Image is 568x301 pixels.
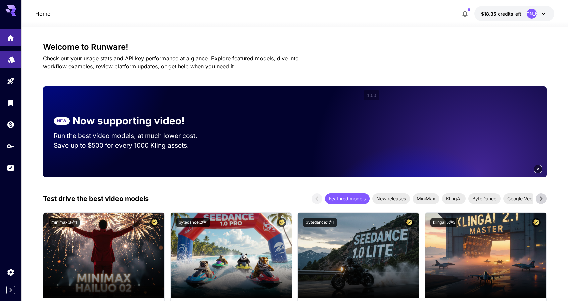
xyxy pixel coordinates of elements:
[54,131,210,141] p: Run the best video models, at much lower cost.
[468,195,501,202] span: ByteDance
[150,218,159,227] button: Certified Model – Vetted for best performance and includes a commercial license.
[413,195,439,202] span: MiniMax
[372,193,410,204] div: New releases
[474,6,554,21] button: $18.3511[PERSON_NAME]
[372,195,410,202] span: New releases
[54,141,210,150] p: Save up to $500 for every 1000 Kling assets.
[7,142,15,150] div: API Keys
[498,11,521,17] span: credits left
[35,10,50,18] a: Home
[430,218,458,227] button: klingai:5@3
[481,10,521,17] div: $18.3511
[527,9,537,19] div: [PERSON_NAME]
[303,218,337,227] button: bytedance:1@1
[413,193,439,204] div: MiniMax
[503,195,536,202] span: Google Veo
[171,213,292,298] img: alt
[277,218,286,227] button: Certified Model – Vetted for best performance and includes a commercial license.
[532,218,541,227] button: Certified Model – Vetted for best performance and includes a commercial license.
[6,286,15,294] button: Expand sidebar
[325,195,370,202] span: Featured models
[298,213,419,298] img: alt
[405,218,414,227] button: Certified Model – Vetted for best performance and includes a commercial license.
[7,54,15,62] div: Models
[481,11,498,17] span: $18.35
[43,194,149,204] p: Test drive the best video models
[57,118,66,124] p: NEW
[468,193,501,204] div: ByteDance
[7,77,15,85] div: Playground
[7,268,15,276] div: Settings
[43,213,164,298] img: alt
[503,193,536,204] div: Google Veo
[425,213,546,298] img: alt
[442,195,466,202] span: KlingAI
[73,113,185,128] p: Now supporting video!
[325,193,370,204] div: Featured models
[43,55,299,70] span: Check out your usage stats and API key performance at a glance. Explore featured models, dive int...
[49,218,80,227] button: minimax:3@1
[537,166,539,171] span: 2
[43,42,547,52] h3: Welcome to Runware!
[7,99,15,107] div: Library
[442,193,466,204] div: KlingAI
[35,10,50,18] nav: breadcrumb
[7,120,15,129] div: Wallet
[7,164,15,172] div: Usage
[176,218,210,227] button: bytedance:2@1
[7,32,15,40] div: Home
